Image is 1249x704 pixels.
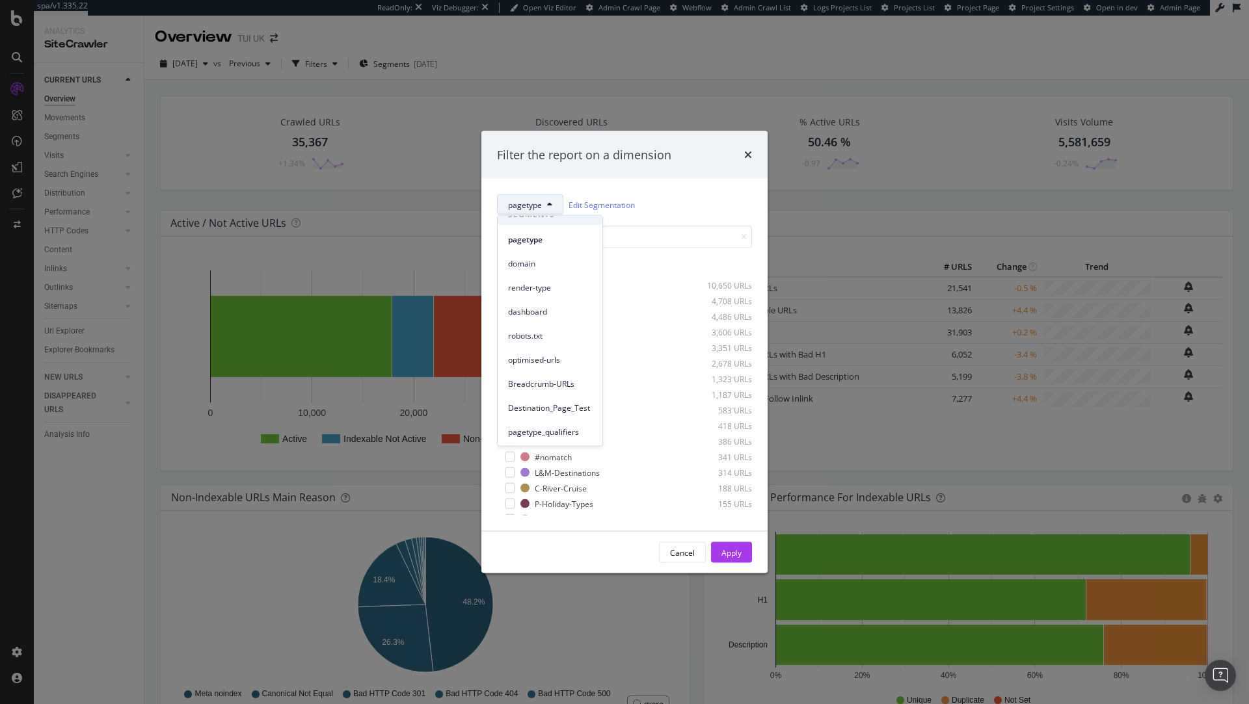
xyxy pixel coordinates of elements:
[497,146,671,163] div: Filter the report on a dimension
[535,498,593,509] div: P-Holiday-Types
[508,257,592,269] span: domain
[688,326,752,337] div: 3,606 URLs
[688,342,752,353] div: 3,351 URLs
[688,514,752,525] div: 142 URLs
[688,404,752,415] div: 583 URLs
[497,194,563,215] button: pagetype
[508,233,592,245] span: pagetype
[508,306,592,317] span: dashboard
[688,420,752,431] div: 418 URLs
[508,199,542,210] span: pagetype
[535,514,590,525] div: P-InfoTemplate
[481,131,768,573] div: modal
[688,280,752,291] div: 10,650 URLs
[688,498,752,509] div: 155 URLs
[569,198,635,211] a: Edit Segmentation
[497,226,752,248] input: Search
[508,426,592,437] span: pagetype_qualifiers
[744,146,752,163] div: times
[535,467,600,478] div: L&M-Destinations
[508,330,592,341] span: robots.txt
[508,378,592,389] span: Breadcrumb-URLs
[508,281,592,293] span: render-type
[508,354,592,365] span: optimised-urls
[688,373,752,384] div: 1,323 URLs
[1205,660,1236,691] div: Open Intercom Messenger
[535,451,572,462] div: #nomatch
[688,389,752,400] div: 1,187 URLs
[711,542,752,563] button: Apply
[670,547,695,558] div: Cancel
[659,542,706,563] button: Cancel
[688,467,752,478] div: 314 URLs
[688,358,752,369] div: 2,678 URLs
[688,295,752,306] div: 4,708 URLs
[688,311,752,322] div: 4,486 URLs
[688,482,752,493] div: 188 URLs
[535,482,587,493] div: C-River-Cruise
[688,436,752,447] div: 386 URLs
[721,547,742,558] div: Apply
[688,451,752,462] div: 341 URLs
[508,402,592,413] span: Destination_Page_Test
[497,259,752,270] div: Select all data available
